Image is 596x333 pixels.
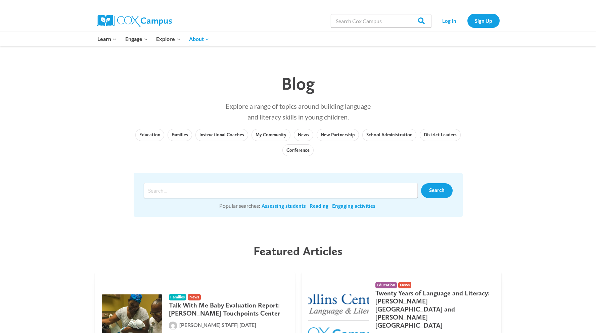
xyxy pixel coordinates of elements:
[134,101,463,122] p: Explore a range of topics around building language and literacy skills in young children.
[195,129,248,141] a: Instructional Coaches
[251,129,290,141] a: My Community
[168,129,192,141] a: Families
[169,294,187,300] span: Families
[331,14,431,28] input: Search Cox Campus
[294,129,313,141] a: News
[144,183,421,198] form: Search form
[362,129,416,141] a: School Administration
[310,202,328,210] a: Reading
[93,32,214,46] nav: Primary Navigation
[125,35,148,43] span: Engage
[219,202,260,209] span: Popular searches:
[435,14,500,28] nav: Secondary Navigation
[262,202,306,210] a: Assessing students
[144,183,418,198] input: Search input
[135,129,164,141] a: Education
[332,202,375,210] a: Engaging activities
[467,14,500,28] a: Sign Up
[97,15,172,27] img: Cox Campus
[254,244,342,258] span: Featured Articles
[435,14,464,28] a: Log In
[421,183,453,198] a: Search
[420,129,461,141] a: District Leaders
[97,35,117,43] span: Learn
[375,289,495,329] h2: Twenty Years of Language and Literacy: [PERSON_NAME][GEOGRAPHIC_DATA] and [PERSON_NAME][GEOGRAPHI...
[281,73,315,94] span: Blog
[282,144,314,156] a: Conference
[239,322,256,328] time: [DATE]
[169,301,288,317] h2: Talk With Me Baby Evaluation Report: [PERSON_NAME] Touchpoints Center
[317,129,359,141] a: New Partnership
[179,322,237,328] span: [PERSON_NAME] Staff
[375,282,397,288] span: Education
[156,35,180,43] span: Explore
[189,35,209,43] span: About
[429,187,445,193] span: Search
[398,282,411,288] span: News
[169,321,288,330] div: |
[188,294,201,300] span: News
